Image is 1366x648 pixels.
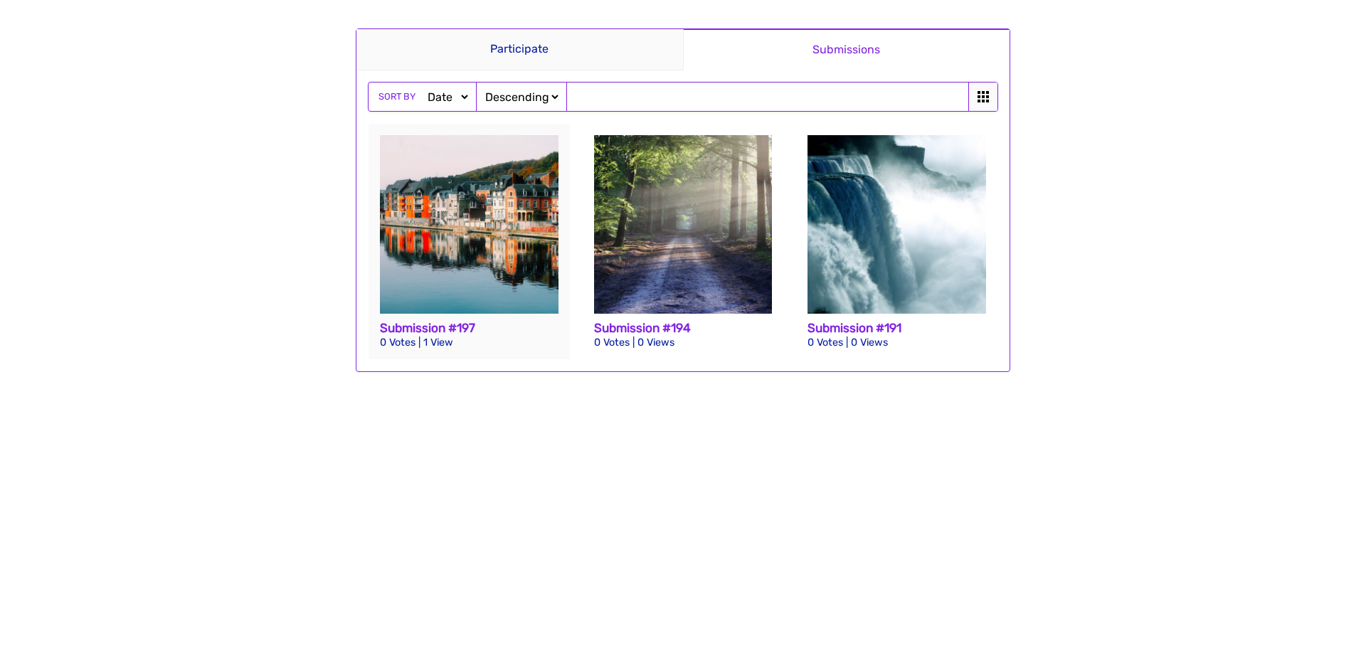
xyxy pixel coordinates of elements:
span: Sort by [378,90,415,103]
p: 0 Votes | 0 Views [808,338,986,348]
img: dinant-2220459_1920-2-512x512.jpg [380,135,558,314]
a: Submission #191 0 Votes | 0 Views [795,123,998,360]
a: Submission #197 0 Votes | 1 View [368,123,571,360]
a: Participate [356,29,683,70]
h3: Submission #191 [808,319,986,338]
h3: Submission #197 [380,319,558,338]
a: Submission #194 0 Votes | 0 Views [582,123,785,360]
p: 0 Votes | 1 View [380,338,558,348]
img: road-815297_1920-512x512.jpg [594,135,773,314]
a: Submissions [683,28,1010,70]
p: 0 Votes | 0 Views [594,338,773,348]
h3: Submission #194 [594,319,773,338]
img: niagara-falls-218591_1920-3-512x512.jpg [808,135,986,314]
